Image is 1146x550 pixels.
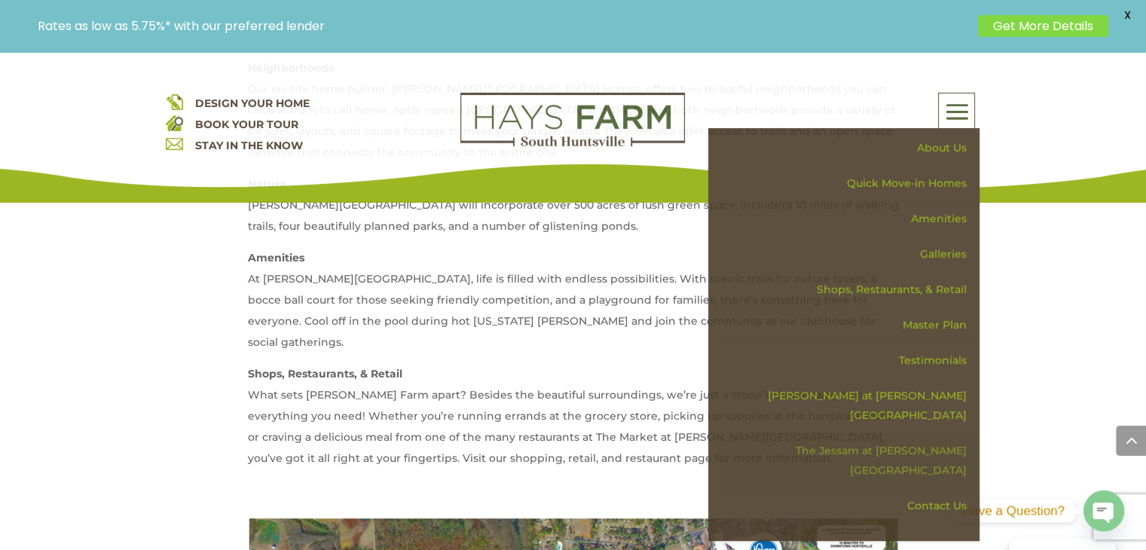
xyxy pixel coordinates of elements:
p: At [PERSON_NAME][GEOGRAPHIC_DATA], life is filled with endless possibilities. With scenic trails ... [248,247,899,363]
img: design your home [166,93,183,110]
a: Testimonials [719,343,979,378]
a: Amenities [719,201,979,237]
p: Rates as low as 5.75%* with our preferred lender [38,19,970,33]
a: Get More Details [978,15,1108,37]
a: Galleries [719,237,979,272]
strong: Amenities [248,251,304,264]
p: [PERSON_NAME][GEOGRAPHIC_DATA] will incorporate over 500 acres of lush green space, including 10 ... [248,173,899,247]
a: BOOK YOUR TOUR [194,118,298,131]
span: X [1116,4,1138,26]
strong: Shops, Restaurants, & Retail [248,367,402,380]
a: [PERSON_NAME] at [PERSON_NAME][GEOGRAPHIC_DATA] [719,378,979,433]
a: DESIGN YOUR HOME [194,96,309,110]
img: Logo [460,93,685,147]
a: About Us [719,130,979,166]
a: The Jessam at [PERSON_NAME][GEOGRAPHIC_DATA] [719,433,979,488]
a: Contact Us [719,488,979,524]
a: Quick Move-in Homes [719,166,979,201]
p: What sets [PERSON_NAME] Farm apart? Besides the beautiful surroundings, we’re just a stone’s thro... [248,363,899,479]
a: STAY IN THE KNOW [194,139,302,152]
img: book your home tour [166,114,183,131]
a: hays farm homes huntsville development [460,136,685,150]
a: Shops, Restaurants, & Retail [719,272,979,307]
a: Master Plan [719,307,979,343]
